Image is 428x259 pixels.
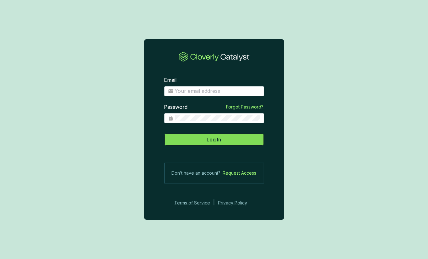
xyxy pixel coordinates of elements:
label: Email [164,77,177,84]
button: Log In [164,133,264,146]
span: Log In [207,136,221,143]
input: Password [175,115,260,122]
div: | [213,199,215,207]
input: Email [175,88,260,95]
a: Request Access [223,169,257,177]
a: Terms of Service [172,199,210,207]
label: Password [164,104,188,111]
span: Don’t have an account? [172,169,221,177]
a: Forgot Password? [226,104,264,110]
a: Privacy Policy [218,199,256,207]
